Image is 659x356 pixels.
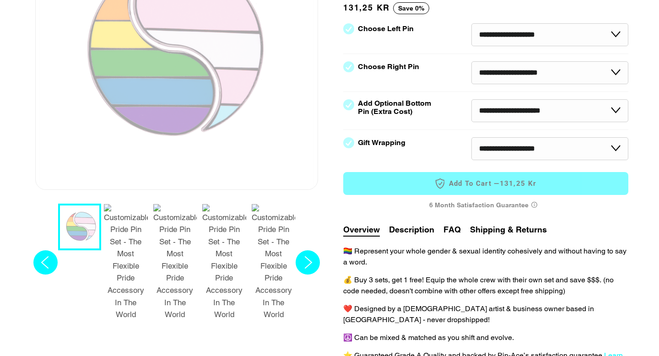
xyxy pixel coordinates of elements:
button: Previous slide [31,204,60,325]
button: 5 / 7 [249,204,298,325]
label: Add Optional Bottom Pin (Extra Cost) [358,99,435,116]
p: 💰 Buy 3 sets, get 1 free! Equip the whole crew with their own set and save $$$. (no code needed, ... [343,275,628,297]
button: 2 / 7 [101,204,151,325]
button: Description [389,223,434,236]
button: 3 / 7 [151,204,200,325]
p: 🏳️‍🌈 Represent your whole gender & sexual identity cohesively and without having to say a word. [343,246,628,268]
label: Choose Left Pin [358,25,414,33]
button: Add to Cart —131,25 kr [343,172,628,195]
button: FAQ [443,223,461,236]
button: Shipping & Returns [470,223,547,236]
p: ☮️ Can be mixed & matched as you shift and evolve. [343,332,628,343]
button: Next slide [293,204,323,325]
img: Customizable Pride Pin Set - The Most Flexible Pride Accessory In The World [252,204,296,321]
label: Choose Right Pin [358,63,419,71]
img: Customizable Pride Pin Set - The Most Flexible Pride Accessory In The World [202,204,246,321]
p: ❤️ Designed by a [DEMOGRAPHIC_DATA] artist & business owner based in [GEOGRAPHIC_DATA] - never dr... [343,303,628,325]
span: Add to Cart — [357,178,615,189]
label: Gift Wrapping [358,139,405,147]
button: Overview [343,223,380,237]
span: 131,25 kr [500,179,537,189]
button: 4 / 7 [200,204,249,325]
button: 1 / 7 [58,204,101,250]
span: Save 0% [393,2,429,14]
img: Customizable Pride Pin Set - The Most Flexible Pride Accessory In The World [104,204,148,321]
div: 6 Month Satisfaction Guarantee [343,197,628,214]
span: 131,25 kr [343,3,390,12]
img: Customizable Pride Pin Set - The Most Flexible Pride Accessory In The World [153,204,197,321]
